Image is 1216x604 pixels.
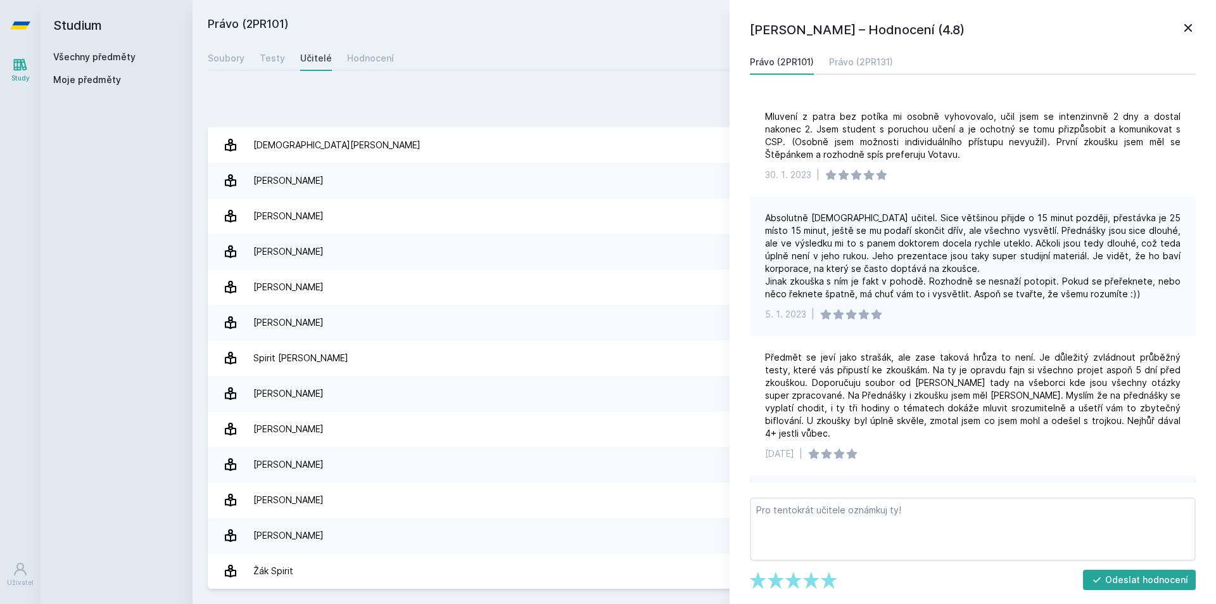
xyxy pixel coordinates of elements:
div: [PERSON_NAME] [253,523,324,548]
div: [PERSON_NAME] [253,416,324,442]
a: [PERSON_NAME] 35 hodnocení 4.8 [208,482,1201,518]
div: [DATE] [765,447,794,460]
div: Uživatel [7,578,34,588]
div: [PERSON_NAME] [253,239,324,264]
div: Absolutně [DEMOGRAPHIC_DATA] učitel. Sice většinou přijde o 15 minut později, přestávka je 25 mís... [765,212,1181,300]
a: [PERSON_NAME] 5 hodnocení 5.0 [208,518,1201,553]
div: Žák Spirit [253,558,293,584]
span: Moje předměty [53,74,121,86]
a: Uživatel [3,555,38,594]
a: [PERSON_NAME] 13 hodnocení 3.5 [208,198,1201,234]
a: Soubory [208,46,244,71]
div: | [811,308,814,321]
h2: Právo (2PR101) [208,15,1059,35]
div: | [799,447,802,460]
div: Mluvení z patra bez potíka mi osobně vyhovovalo, učil jsem se intenzinvně 2 dny a dostal nakonec ... [765,110,1181,161]
button: Odeslat hodnocení [1083,570,1196,590]
a: Testy [260,46,285,71]
div: Učitelé [300,52,332,65]
a: [PERSON_NAME] 65 hodnocení 3.7 [208,411,1201,447]
div: [PERSON_NAME] [253,381,324,406]
div: 5. 1. 2023 [765,308,806,321]
a: Učitelé [300,46,332,71]
div: [PERSON_NAME] [253,487,324,513]
div: Soubory [208,52,244,65]
div: [PERSON_NAME] [253,203,324,229]
div: 30. 1. 2023 [765,169,811,181]
a: Žák Spirit 5 hodnocení 4.8 [208,553,1201,589]
a: [PERSON_NAME] 2 hodnocení 5.0 [208,376,1201,411]
div: Hodnocení [347,52,394,65]
a: [PERSON_NAME] 10 hodnocení 3.6 [208,447,1201,482]
a: Všechny předměty [53,51,136,62]
div: Spirit [PERSON_NAME] [253,345,348,371]
a: Hodnocení [347,46,394,71]
div: Testy [260,52,285,65]
a: [PERSON_NAME] 7 hodnocení 4.9 [208,234,1201,269]
div: Předmět se jeví jako strašák, ale zase taková hrůza to není. Je důležitý zvládnout průběžný testy... [765,351,1181,440]
div: [DEMOGRAPHIC_DATA][PERSON_NAME] [253,132,421,158]
div: Study [11,74,30,83]
div: [PERSON_NAME] [253,310,324,335]
a: [DEMOGRAPHIC_DATA][PERSON_NAME] 2 hodnocení 3.0 [208,127,1201,163]
a: [PERSON_NAME] 25 hodnocení 5.0 [208,163,1201,198]
a: Study [3,51,38,89]
a: [PERSON_NAME] 1 hodnocení 5.0 [208,269,1201,305]
a: Spirit [PERSON_NAME] 65 hodnocení 4.6 [208,340,1201,376]
a: [PERSON_NAME] 1 hodnocení 5.0 [208,305,1201,340]
div: [PERSON_NAME] [253,452,324,477]
div: | [816,169,820,181]
div: [PERSON_NAME] [253,168,324,193]
div: [PERSON_NAME] [253,274,324,300]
